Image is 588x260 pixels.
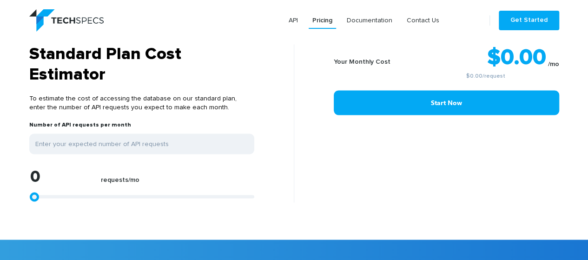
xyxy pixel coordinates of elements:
label: Number of API requests per month [29,121,131,133]
b: Your Monthly Cost [334,59,390,65]
img: logo [29,9,104,32]
a: Pricing [309,12,336,29]
sub: /mo [548,61,559,67]
a: Contact Us [403,12,443,29]
a: $0.00 [466,73,482,79]
small: /request [412,73,559,79]
label: requests/mo [101,176,139,188]
input: Enter your expected number of API requests [29,133,254,154]
a: Start Now [334,90,559,115]
a: Get Started [499,11,559,30]
a: Documentation [343,12,396,29]
a: API [285,12,302,29]
p: To estimate the cost of accessing the database on our standard plan, enter the number of API requ... [29,85,254,121]
strong: $0.00 [487,47,546,69]
h3: Standard Plan Cost Estimator [29,44,254,85]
